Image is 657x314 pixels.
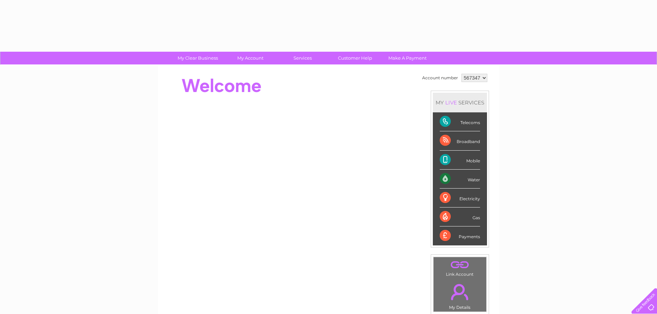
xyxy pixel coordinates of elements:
[440,112,480,131] div: Telecoms
[440,131,480,150] div: Broadband
[433,257,487,278] td: Link Account
[440,151,480,170] div: Mobile
[433,93,487,112] div: MY SERVICES
[169,52,226,64] a: My Clear Business
[420,72,460,84] td: Account number
[444,99,458,106] div: LIVE
[440,189,480,207] div: Electricity
[440,170,480,189] div: Water
[440,207,480,226] div: Gas
[435,259,485,271] a: .
[379,52,436,64] a: Make A Payment
[435,280,485,304] a: .
[222,52,279,64] a: My Account
[274,52,331,64] a: Services
[433,278,487,312] td: My Details
[440,226,480,245] div: Payments
[327,52,384,64] a: Customer Help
